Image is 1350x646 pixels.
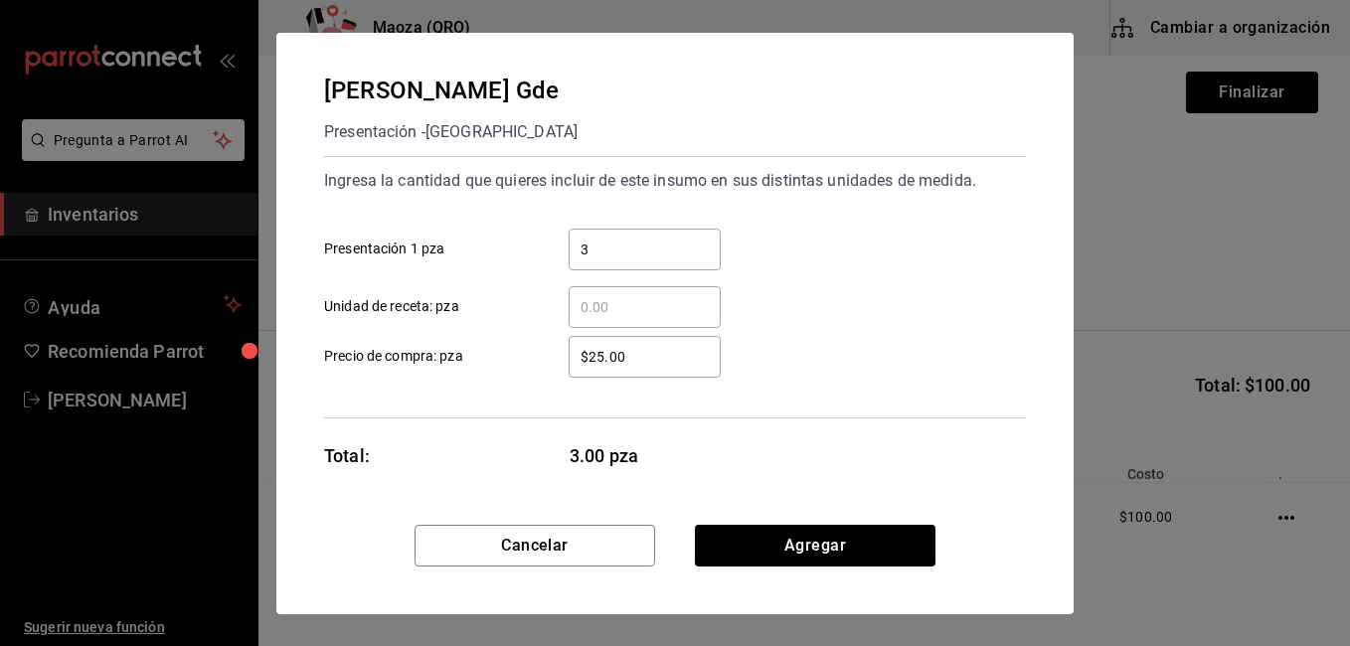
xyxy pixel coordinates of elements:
input: Presentación 1 pza [569,238,721,261]
input: Precio de compra: pza [569,345,721,369]
div: Total: [324,442,370,469]
span: Presentación 1 pza [324,239,444,259]
span: Unidad de receta: pza [324,296,459,317]
input: Unidad de receta: pza [569,295,721,319]
span: 3.00 pza [570,442,722,469]
button: Cancelar [415,525,655,566]
button: Agregar [695,525,935,566]
div: Ingresa la cantidad que quieres incluir de este insumo en sus distintas unidades de medida. [324,165,1026,197]
span: Precio de compra: pza [324,346,463,367]
div: Presentación - [GEOGRAPHIC_DATA] [324,116,578,148]
div: [PERSON_NAME] Gde [324,73,578,108]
